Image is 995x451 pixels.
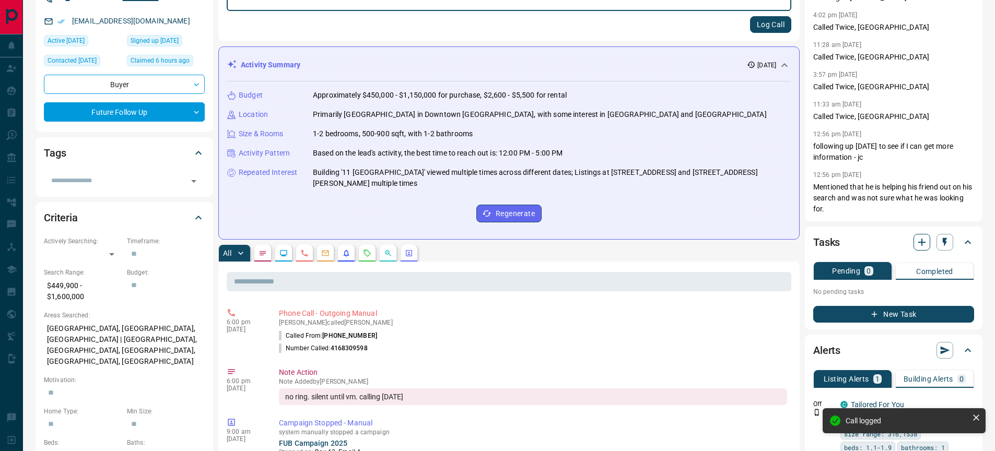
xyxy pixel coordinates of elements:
span: Active [DATE] [48,35,85,46]
p: $449,900 - $1,600,000 [44,277,122,305]
p: following up [DATE] to see if I can get more information - jc [813,141,974,163]
div: condos.ca [840,401,848,408]
div: Wed May 21 2025 [127,35,205,50]
p: Primarily [GEOGRAPHIC_DATA] in Downtown [GEOGRAPHIC_DATA], with some interest in [GEOGRAPHIC_DATA... [313,109,767,120]
p: 6:00 pm [227,318,263,326]
p: Building Alerts [904,375,953,383]
p: Actively Searching: [44,236,122,246]
p: Based on the lead's activity, the best time to reach out is: 12:00 PM - 5:00 PM [313,148,563,159]
p: Motivation: [44,375,205,385]
p: [DATE] [227,326,263,333]
p: Activity Pattern [239,148,290,159]
p: 12:56 pm [DATE] [813,171,861,179]
p: Size & Rooms [239,128,284,139]
p: 11:28 am [DATE] [813,41,861,49]
a: FUB Campaign 2025 [279,439,347,447]
p: system manually stopped a campaign [279,429,787,436]
p: 1-2 bedrooms, 500-900 sqft, with 1-2 bathrooms [313,128,473,139]
p: 11:33 am [DATE] [813,101,861,108]
p: No pending tasks [813,284,974,300]
button: Open [186,174,201,188]
h2: Tasks [813,234,840,251]
div: Tags [44,140,205,165]
h2: Alerts [813,342,840,359]
p: Listing Alerts [824,375,869,383]
div: Buyer [44,75,205,94]
a: Tailored For You [851,400,904,409]
p: Areas Searched: [44,311,205,320]
svg: Requests [363,249,371,257]
p: Home Type: [44,407,122,416]
p: [DATE] [227,435,263,443]
p: Called Twice, [GEOGRAPHIC_DATA] [813,111,974,122]
p: 9:00 am [227,428,263,435]
svg: Email Verified [57,18,65,25]
p: [DATE] [227,385,263,392]
h2: Criteria [44,209,78,226]
p: 4:02 pm [DATE] [813,11,858,19]
p: 0 [959,375,964,383]
div: Wed Oct 01 2025 [44,35,122,50]
p: 1 [875,375,880,383]
svg: Agent Actions [405,249,413,257]
div: Wed Oct 15 2025 [127,55,205,69]
span: Signed up [DATE] [131,35,179,46]
svg: Emails [321,249,330,257]
a: [EMAIL_ADDRESS][DOMAIN_NAME] [72,17,190,25]
p: [PERSON_NAME] called [PERSON_NAME] [279,319,787,326]
span: [PHONE_NUMBER] [322,332,377,339]
p: Approximately $450,000 - $1,150,000 for purchase, $2,600 - $5,500 for rental [313,90,567,101]
p: Budget [239,90,263,101]
p: 6:00 pm [227,377,263,385]
p: 12:56 pm [DATE] [813,130,861,138]
div: Tasks [813,230,974,255]
div: Activity Summary[DATE] [227,55,791,75]
p: Off [813,399,834,409]
p: Called Twice, [GEOGRAPHIC_DATA] [813,52,974,63]
div: Wed May 21 2025 [44,55,122,69]
svg: Lead Browsing Activity [279,249,288,257]
span: Claimed 6 hours ago [131,55,190,66]
div: Criteria [44,205,205,230]
p: Budget: [127,268,205,277]
svg: Notes [259,249,267,257]
p: Called Twice, [GEOGRAPHIC_DATA] [813,81,974,92]
div: Future Follow Up [44,102,205,122]
p: Timeframe: [127,236,205,246]
p: Min Size: [127,407,205,416]
button: Regenerate [476,205,542,222]
p: [GEOGRAPHIC_DATA], [GEOGRAPHIC_DATA], [GEOGRAPHIC_DATA] | [GEOGRAPHIC_DATA], [GEOGRAPHIC_DATA], [... [44,320,205,370]
p: Search Range: [44,268,122,277]
p: Called From: [279,331,377,340]
div: Alerts [813,338,974,363]
p: Activity Summary [241,60,300,70]
p: Note Action [279,367,787,378]
span: Contacted [DATE] [48,55,97,66]
p: Pending [832,267,860,275]
button: Log Call [750,16,791,33]
button: New Task [813,306,974,323]
p: Number Called: [279,343,368,353]
h2: Tags [44,145,66,161]
div: Call logged [846,417,968,425]
div: no ring. silent until vm. calling [DATE] [279,388,787,405]
p: Phone Call - Outgoing Manual [279,308,787,319]
p: Repeated Interest [239,167,297,178]
p: Note Added by [PERSON_NAME] [279,378,787,385]
p: Baths: [127,438,205,447]
p: All [223,250,231,257]
p: Beds: [44,438,122,447]
svg: Listing Alerts [342,249,350,257]
svg: Opportunities [384,249,392,257]
span: 4168309598 [331,345,368,352]
p: [DATE] [757,61,776,70]
p: Mentioned that he is helping his friend out on his search and was not sure what he was looking for. [813,182,974,215]
p: 3:57 pm [DATE] [813,71,858,78]
p: Campaign Stopped - Manual [279,418,787,429]
p: Building '11 [GEOGRAPHIC_DATA]' viewed multiple times across different dates; Listings at [STREET... [313,167,791,189]
p: Completed [916,268,953,275]
svg: Push Notification Only [813,409,821,416]
p: 0 [867,267,871,275]
p: Location [239,109,268,120]
p: Called Twice, [GEOGRAPHIC_DATA] [813,22,974,33]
